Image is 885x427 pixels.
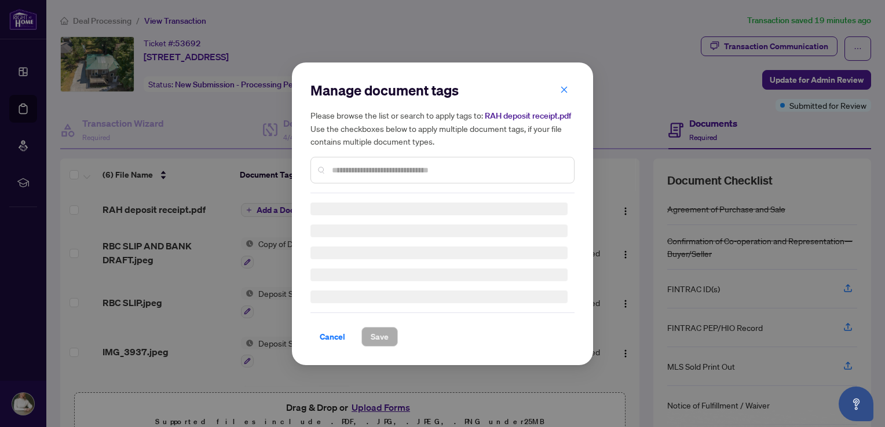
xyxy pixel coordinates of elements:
h5: Please browse the list or search to apply tags to: Use the checkboxes below to apply multiple doc... [310,109,575,148]
span: RAH deposit receipt.pdf [485,111,571,121]
span: Cancel [320,327,345,346]
span: close [560,85,568,93]
button: Save [361,327,398,347]
button: Open asap [839,386,873,421]
h2: Manage document tags [310,81,575,100]
button: Cancel [310,327,354,347]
